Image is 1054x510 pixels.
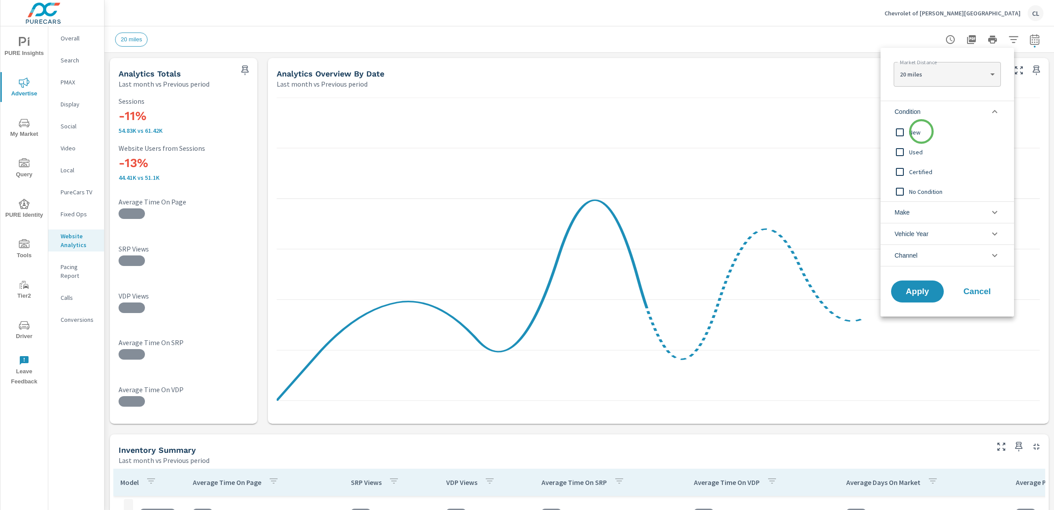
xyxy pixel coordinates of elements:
[909,127,1005,138] span: New
[891,280,944,302] button: Apply
[895,202,910,223] span: Make
[895,245,917,266] span: Channel
[881,162,1012,182] div: Certified
[909,147,1005,157] span: Used
[909,167,1005,177] span: Certified
[900,70,986,78] p: 20 miles
[909,186,1005,197] span: No Condition
[900,288,935,295] span: Apply
[895,223,928,244] span: Vehicle Year
[894,66,1000,83] div: 20 miles
[895,101,920,122] span: Condition
[960,288,995,295] span: Cancel
[881,97,1014,270] ul: filter options
[881,182,1012,201] div: No Condition
[881,122,1012,142] div: New
[951,280,1003,302] button: Cancel
[881,142,1012,162] div: Used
